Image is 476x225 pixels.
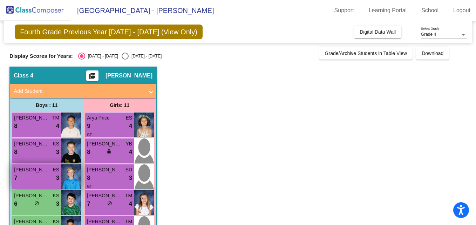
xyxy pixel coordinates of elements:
[125,166,132,173] span: SD
[88,73,96,82] mat-icon: picture_as_pdf
[87,114,122,122] span: Arya Price
[87,122,90,131] span: 9
[129,148,132,157] span: 4
[329,5,360,16] a: Support
[107,149,111,154] span: lock
[83,98,156,112] div: Girls: 11
[34,201,39,206] span: do_not_disturb_alt
[129,173,132,183] span: 3
[14,122,17,131] span: 8
[56,148,59,157] span: 3
[87,166,122,173] span: [PERSON_NAME]
[125,192,132,199] span: TM
[53,140,59,148] span: KS
[14,148,17,157] span: 8
[10,84,156,98] mat-expansion-panel-header: Add Student
[87,173,90,183] span: 8
[78,53,162,60] mat-radio-group: Select an option
[15,25,203,39] span: Fourth Grade Previous Year [DATE] - [DATE] (View Only)
[86,70,98,81] button: Print Students Details
[87,192,122,199] span: [PERSON_NAME]
[85,53,118,59] div: [DATE] - [DATE]
[360,29,396,35] span: Digital Data Wall
[56,122,59,131] span: 4
[70,5,214,16] span: [GEOGRAPHIC_DATA] - [PERSON_NAME]
[14,114,49,122] span: [PERSON_NAME]
[10,98,83,112] div: Boys : 11
[14,166,49,173] span: [PERSON_NAME]
[52,114,59,122] span: TM
[14,140,49,148] span: [PERSON_NAME]
[416,47,449,60] button: Download
[53,166,59,173] span: ES
[325,50,407,56] span: Grade/Archive Students in Table View
[125,140,132,148] span: YB
[14,87,144,95] mat-panel-title: Add Student
[14,192,49,199] span: [PERSON_NAME]
[87,133,92,137] span: GT
[87,140,122,148] span: [PERSON_NAME]
[14,72,33,79] span: Class 4
[53,192,59,199] span: KS
[416,5,444,16] a: School
[56,199,59,209] span: 3
[87,185,92,189] span: GT
[14,199,17,209] span: 6
[129,122,132,131] span: 4
[56,173,59,183] span: 3
[87,148,90,157] span: 8
[422,50,443,56] span: Download
[106,72,152,79] span: [PERSON_NAME]
[107,201,112,206] span: do_not_disturb_alt
[14,173,17,183] span: 7
[87,199,90,209] span: 7
[129,53,162,59] div: [DATE] - [DATE]
[354,26,401,38] button: Digital Data Wall
[125,114,132,122] span: ES
[363,5,413,16] a: Learning Portal
[421,32,436,37] span: Grade 4
[129,199,132,209] span: 4
[319,47,413,60] button: Grade/Archive Students in Table View
[448,5,476,16] a: Logout
[9,53,73,59] span: Display Scores for Years:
